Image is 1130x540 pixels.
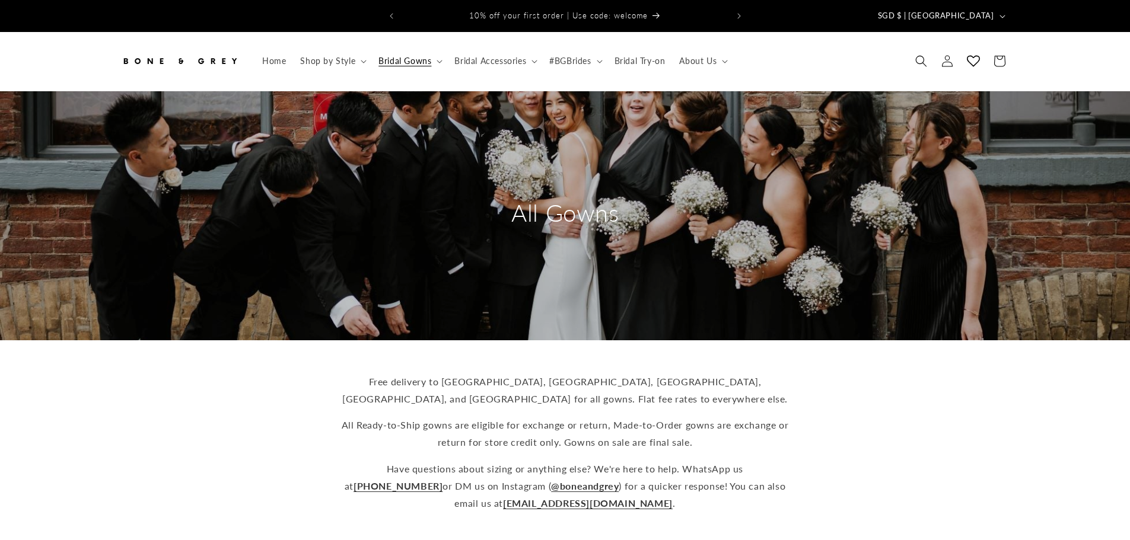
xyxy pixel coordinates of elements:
summary: Search [908,48,934,74]
summary: Shop by Style [293,49,371,74]
a: [EMAIL_ADDRESS][DOMAIN_NAME] [503,497,673,509]
h2: All Gowns [453,197,678,228]
span: SGD $ | [GEOGRAPHIC_DATA] [878,10,994,22]
p: Free delivery to [GEOGRAPHIC_DATA], [GEOGRAPHIC_DATA], [GEOGRAPHIC_DATA], [GEOGRAPHIC_DATA], and ... [334,373,797,408]
a: @boneandgrey [551,480,619,491]
summary: About Us [672,49,733,74]
span: Bridal Try-on [615,56,666,66]
span: Shop by Style [300,56,355,66]
span: Bridal Accessories [454,56,526,66]
p: All Ready-to-Ship gowns are eligible for exchange or return, Made-to-Order gowns are exchange or ... [334,417,797,451]
a: Bone and Grey Bridal [116,44,243,79]
summary: Bridal Gowns [371,49,447,74]
img: Bone and Grey Bridal [120,48,239,74]
span: 10% off your first order | Use code: welcome [469,11,648,20]
button: SGD $ | [GEOGRAPHIC_DATA] [871,5,1010,27]
a: Home [255,49,293,74]
span: Home [262,56,286,66]
span: Bridal Gowns [378,56,431,66]
span: About Us [679,56,717,66]
a: Bridal Try-on [607,49,673,74]
a: [PHONE_NUMBER] [354,480,443,491]
summary: #BGBrides [542,49,607,74]
p: Have questions about sizing or anything else? We're here to help. WhatsApp us at or DM us on Inst... [334,461,797,512]
button: Previous announcement [378,5,405,27]
span: #BGBrides [549,56,591,66]
summary: Bridal Accessories [447,49,542,74]
button: Next announcement [726,5,752,27]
